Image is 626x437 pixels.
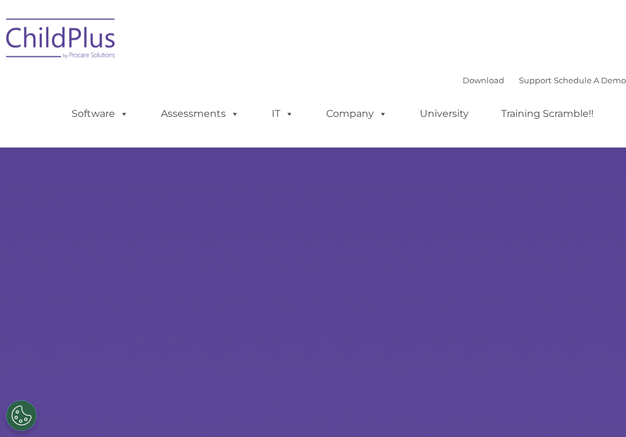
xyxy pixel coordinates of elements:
button: Cookies Settings [6,400,37,431]
a: Assessments [149,102,252,126]
a: Schedule A Demo [554,75,626,85]
a: Training Scramble!! [489,102,606,126]
a: Download [463,75,504,85]
font: | [463,75,626,85]
a: University [408,102,481,126]
a: Company [314,102,400,126]
a: Software [59,102,141,126]
a: IT [259,102,306,126]
a: Support [519,75,551,85]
